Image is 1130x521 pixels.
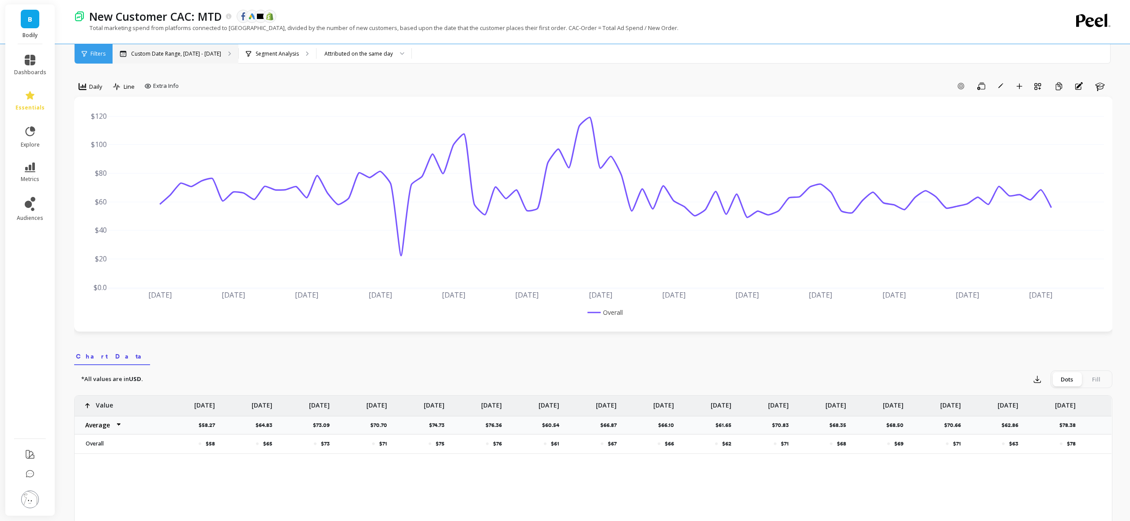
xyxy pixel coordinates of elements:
[366,396,387,410] p: [DATE]
[21,491,39,508] img: profile picture
[90,50,105,57] span: Filters
[1002,422,1024,429] p: $62.86
[124,83,135,91] span: Line
[248,12,256,20] img: api.google.svg
[256,50,299,57] p: Segment Analysis
[131,50,221,57] p: Custom Date Range, [DATE] - [DATE]
[263,440,272,447] p: $65
[711,396,731,410] p: [DATE]
[89,83,102,91] span: Daily
[89,9,222,24] p: New Customer CAC: MTD
[81,375,143,384] p: *All values are in
[80,440,158,447] p: Overall
[1067,440,1076,447] p: $78
[15,104,45,111] span: essentials
[883,396,904,410] p: [DATE]
[266,12,274,20] img: api.shopify.svg
[1055,396,1076,410] p: [DATE]
[370,422,392,429] p: $70.70
[722,440,731,447] p: $62
[76,352,148,361] span: Chart Data
[608,440,617,447] p: $67
[21,141,40,148] span: explore
[551,440,559,447] p: $61
[1081,372,1111,386] div: Fill
[596,396,617,410] p: [DATE]
[940,396,961,410] p: [DATE]
[429,422,450,429] p: $74.73
[28,14,32,24] span: B
[252,396,272,410] p: [DATE]
[600,422,622,429] p: $66.87
[542,422,565,429] p: $60.54
[256,422,278,429] p: $64.83
[206,440,215,447] p: $58
[96,396,113,410] p: Value
[424,396,444,410] p: [DATE]
[1059,422,1081,429] p: $78.38
[829,422,851,429] p: $68.35
[481,396,502,410] p: [DATE]
[886,422,909,429] p: $68.50
[1009,440,1018,447] p: $63
[324,49,393,58] div: Attributed on the same day
[825,396,846,410] p: [DATE]
[17,215,43,222] span: audiences
[716,422,737,429] p: $61.65
[837,440,846,447] p: $68
[493,440,502,447] p: $76
[257,14,265,19] img: api.klaviyo.svg
[74,24,678,32] p: Total marketing spend from platforms connected to [GEOGRAPHIC_DATA], divided by the number of new...
[781,440,789,447] p: $71
[313,422,335,429] p: $73.09
[436,440,444,447] p: $75
[894,440,904,447] p: $69
[321,440,330,447] p: $73
[129,375,143,383] strong: USD.
[486,422,507,429] p: $76.36
[944,422,966,429] p: $70.66
[953,440,961,447] p: $71
[199,422,220,429] p: $58.27
[309,396,330,410] p: [DATE]
[658,422,679,429] p: $66.10
[653,396,674,410] p: [DATE]
[1052,372,1081,386] div: Dots
[665,440,674,447] p: $66
[768,396,789,410] p: [DATE]
[539,396,559,410] p: [DATE]
[74,11,85,22] img: header icon
[14,32,46,39] p: Bodily
[998,396,1018,410] p: [DATE]
[74,345,1112,365] nav: Tabs
[153,82,179,91] span: Extra Info
[194,396,215,410] p: [DATE]
[772,422,794,429] p: $70.83
[21,176,39,183] span: metrics
[239,12,247,20] img: api.fb.svg
[14,69,46,76] span: dashboards
[379,440,387,447] p: $71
